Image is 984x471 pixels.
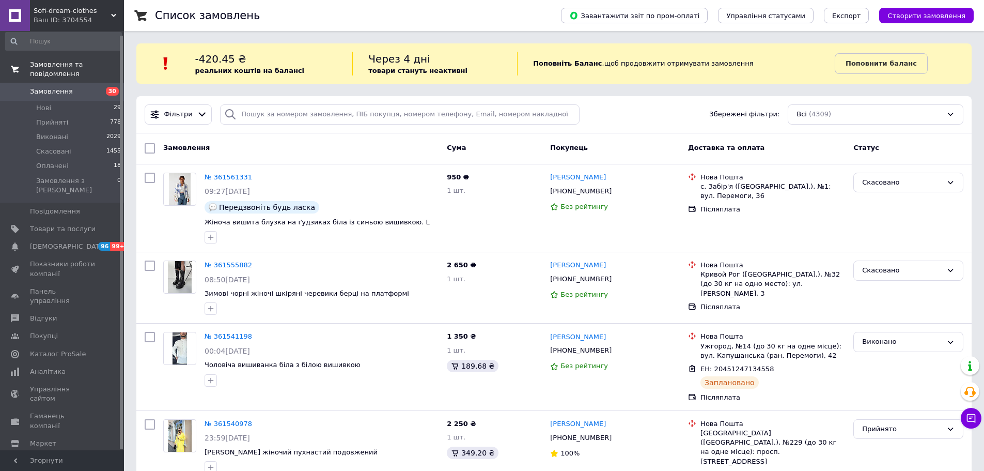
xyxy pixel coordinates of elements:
[205,218,430,226] a: Жіноча вишита блузка на ґудзиках біла із синьою вишивкою. L
[36,176,117,195] span: Замовлення з [PERSON_NAME]
[106,147,121,156] span: 1455
[548,431,614,445] div: [PHONE_NUMBER]
[447,420,476,428] span: 2 250 ₴
[168,420,192,452] img: Фото товару
[30,439,56,448] span: Маркет
[205,332,252,340] a: № 361541198
[550,332,606,342] a: [PERSON_NAME]
[205,276,250,284] span: 08:50[DATE]
[205,434,250,442] span: 23:59[DATE]
[30,367,66,376] span: Аналітика
[700,332,845,341] div: Нова Пошта
[163,332,196,365] a: Фото товару
[700,205,845,214] div: Післяплата
[548,344,614,357] div: [PHONE_NUMBER]
[106,132,121,142] span: 2029
[862,177,942,188] div: Скасовано
[560,362,608,370] span: Без рейтингу
[726,12,805,20] span: Управління статусами
[30,287,96,306] span: Панель управління
[30,242,106,251] span: [DEMOGRAPHIC_DATA]
[700,429,845,466] div: [GEOGRAPHIC_DATA] ([GEOGRAPHIC_DATA].), №229 (до 30 кг на одне місце): просп. [STREET_ADDRESS]
[205,187,250,195] span: 09:27[DATE]
[205,361,361,369] a: Чоловіча вишиванка біла з білою вишивкою
[117,176,121,195] span: 0
[560,449,580,457] span: 100%
[550,173,606,183] a: [PERSON_NAME]
[195,67,305,74] b: реальних коштів на балансі
[114,103,121,113] span: 29
[862,337,942,347] div: Виконано
[700,173,845,182] div: Нова Пошта
[447,261,476,269] span: 2 650 ₴
[809,110,831,118] span: (4309)
[700,365,774,373] span: ЕН: 20451247134558
[220,104,580,125] input: Пошук за номером замовлення, ПІБ покупця, номером телефону, Email, номером накладної
[447,187,465,194] span: 1 шт.
[550,144,588,151] span: Покупець
[163,173,196,206] a: Фото товару
[561,8,708,23] button: Завантажити звіт по пром-оплаті
[30,60,124,79] span: Замовлення та повідомлення
[700,342,845,360] div: Ужгород, №14 (до 30 кг на одне місце): вул. Капушанська (ран. Перемоги), 42
[447,346,465,354] span: 1 шт.
[700,270,845,298] div: Кривой Рог ([GEOGRAPHIC_DATA].), №32 (до 30 кг на одно место): ул. [PERSON_NAME], 3
[700,419,845,429] div: Нова Пошта
[700,302,845,312] div: Післяплата
[164,110,193,119] span: Фільтри
[569,11,699,20] span: Завантажити звіт по пром-оплаті
[548,272,614,286] div: [PHONE_NUMBER]
[824,8,869,23] button: Експорт
[869,11,974,19] a: Створити замовлення
[700,261,845,270] div: Нова Пошта
[205,448,378,456] a: [PERSON_NAME] жіночий пухнастий подовжений
[34,16,124,25] div: Ваш ID: 3704554
[961,408,981,429] button: Чат з покупцем
[700,393,845,402] div: Післяплата
[688,144,764,151] span: Доставка та оплата
[447,173,469,181] span: 950 ₴
[853,144,879,151] span: Статус
[560,203,608,210] span: Без рейтингу
[219,203,315,211] span: Передзвоніть будь ласка
[36,103,51,113] span: Нові
[168,261,192,293] img: Фото товару
[110,118,121,127] span: 778
[548,185,614,198] div: [PHONE_NUMBER]
[796,110,807,119] span: Всі
[169,173,191,205] img: Фото товару
[560,291,608,298] span: Без рейтингу
[30,331,58,341] span: Покупці
[163,419,196,452] a: Фото товару
[447,332,476,340] span: 1 350 ₴
[195,53,246,65] span: -420.45 ₴
[36,132,68,142] span: Виконані
[368,67,467,74] b: товари стануть неактивні
[30,224,96,234] span: Товари та послуги
[550,419,606,429] a: [PERSON_NAME]
[30,87,73,96] span: Замовлення
[205,290,409,297] a: Зимові чорні жіночі шкіряні черевики берці на платформі
[30,260,96,278] span: Показники роботи компанії
[447,275,465,283] span: 1 шт.
[517,52,835,75] div: , щоб продовжити отримувати замовлення
[114,161,121,171] span: 18
[879,8,974,23] button: Створити замовлення
[447,447,498,459] div: 349.20 ₴
[173,332,187,364] img: Фото товару
[34,6,111,16] span: Sofi-dream-clothes
[98,242,110,251] span: 96
[205,261,252,269] a: № 361555882
[36,118,68,127] span: Прийняті
[30,207,80,216] span: Повідомлення
[163,261,196,294] a: Фото товару
[368,53,430,65] span: Через 4 дні
[30,412,96,430] span: Гаманець компанії
[709,110,779,119] span: Збережені фільтри:
[862,265,942,276] div: Скасовано
[30,385,96,403] span: Управління сайтом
